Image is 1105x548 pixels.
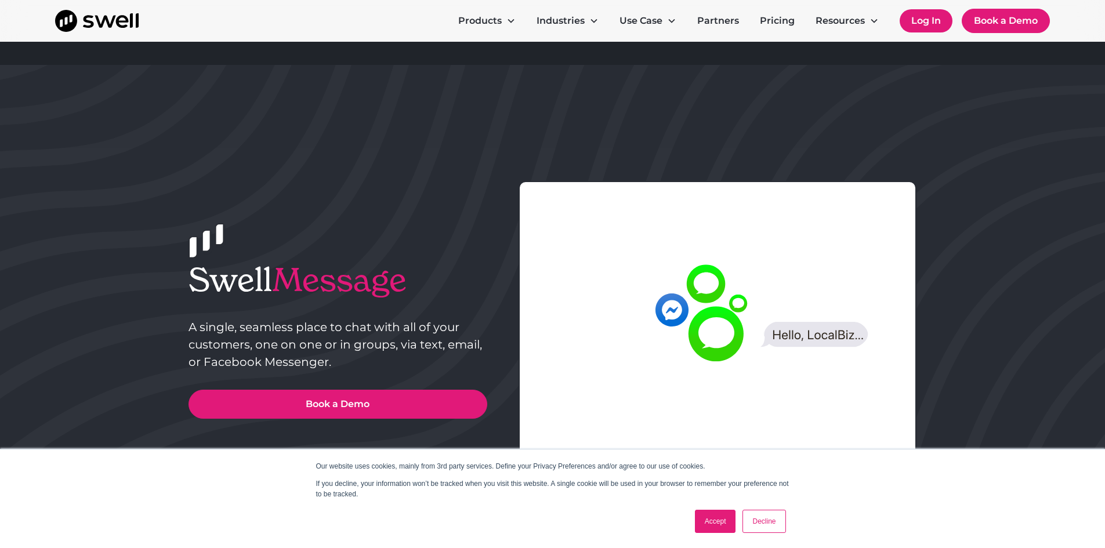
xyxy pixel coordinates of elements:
div: Industries [537,14,585,28]
a: Book a Demo [962,9,1050,33]
div: Use Case [619,14,662,28]
a: Pricing [751,9,804,32]
div: Products [458,14,502,28]
div: Products [449,9,525,32]
div: Resources [806,9,888,32]
div: Resources [816,14,865,28]
h1: Swell [189,260,487,299]
a: Decline [742,510,785,533]
a: Partners [688,9,748,32]
a: Book a Demo [189,390,487,419]
a: home [55,10,139,32]
p: A single, seamless place to chat with all of your customers, one on one or in groups, via text, e... [189,318,487,371]
div: Use Case [610,9,686,32]
p: If you decline, your information won’t be tracked when you visit this website. A single cookie wi... [316,478,789,499]
p: Our website uses cookies, mainly from 3rd party services. Define your Privacy Preferences and/or ... [316,461,789,471]
a: Accept [695,510,736,533]
a: Log In [900,9,952,32]
span: Message [272,259,407,300]
div: Industries [527,9,608,32]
